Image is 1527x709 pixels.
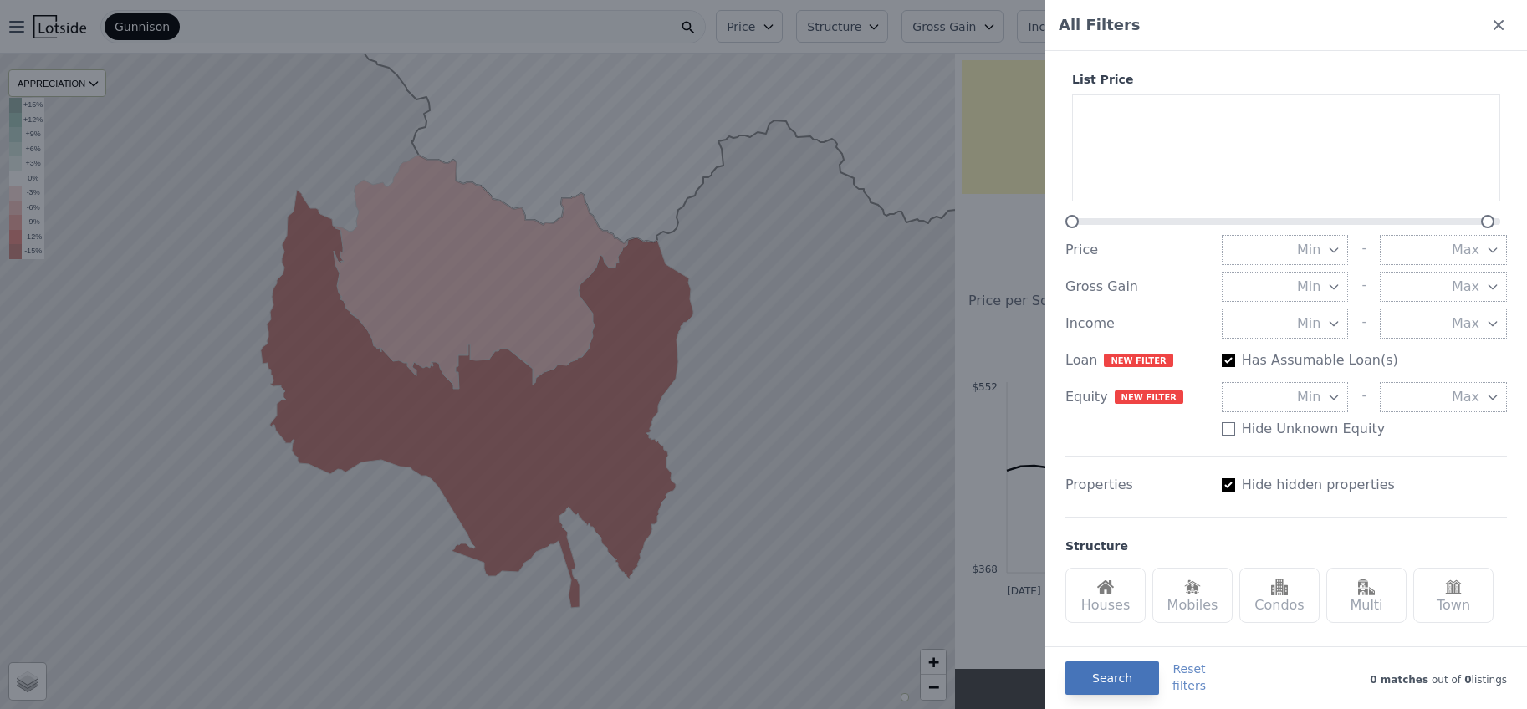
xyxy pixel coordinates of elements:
span: Min [1297,277,1320,297]
div: List Price [1065,71,1507,88]
button: Max [1380,272,1507,302]
button: Max [1380,382,1507,412]
span: Max [1452,314,1479,334]
button: Max [1380,309,1507,339]
button: Resetfilters [1172,661,1206,694]
div: - [1361,382,1366,412]
div: Income [1065,314,1208,334]
label: Has Assumable Loan(s) [1242,350,1398,370]
div: - [1361,309,1366,339]
span: All Filters [1059,13,1141,37]
img: Multi [1358,579,1375,595]
img: Houses [1097,579,1114,595]
div: Town [1413,568,1494,623]
span: Min [1297,240,1320,260]
div: Properties [1065,475,1208,495]
label: Hide Unknown Equity [1242,419,1386,439]
div: out of listings [1206,670,1507,686]
div: Condos [1239,568,1320,623]
span: NEW FILTER [1104,354,1172,367]
div: Loan [1065,350,1208,370]
span: Min [1297,387,1320,407]
span: 0 matches [1370,674,1428,686]
span: NEW FILTER [1115,390,1183,404]
div: Gross Gain [1065,277,1208,297]
button: Min [1222,235,1349,265]
span: Max [1452,387,1479,407]
button: Min [1222,309,1349,339]
span: Max [1452,240,1479,260]
span: 0 [1461,674,1472,686]
div: Mobiles [1152,568,1233,623]
img: Town [1445,579,1462,595]
button: Min [1222,382,1349,412]
img: Mobiles [1184,579,1201,595]
div: - [1361,235,1366,265]
img: Condos [1271,579,1288,595]
label: Hide hidden properties [1242,475,1395,495]
div: - [1361,272,1366,302]
div: Price [1065,240,1208,260]
button: Min [1222,272,1349,302]
div: Equity [1065,387,1208,407]
div: Structure [1065,538,1128,554]
span: Max [1452,277,1479,297]
div: Houses [1065,568,1146,623]
span: Min [1297,314,1320,334]
button: Search [1065,661,1159,695]
button: Max [1380,235,1507,265]
div: Multi [1326,568,1407,623]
